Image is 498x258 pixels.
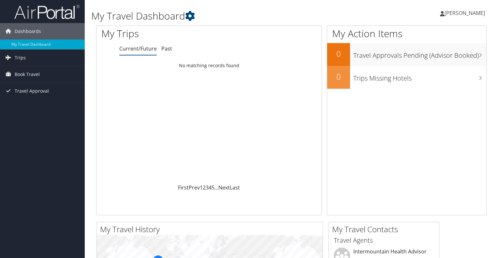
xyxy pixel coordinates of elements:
[161,45,172,52] a: Past
[91,9,358,23] h1: My Travel Dashboard
[327,66,486,89] a: 0Trips Missing Hotels
[332,224,439,235] h2: My Travel Contacts
[15,50,26,66] span: Trips
[334,236,434,245] h3: Travel Agents
[230,184,240,191] a: Last
[178,184,189,191] a: First
[15,66,40,83] span: Book Travel
[445,9,485,17] span: [PERSON_NAME]
[15,83,49,99] span: Travel Approval
[218,184,230,191] a: Next
[100,224,323,235] h2: My Travel History
[353,48,486,60] h3: Travel Approvals Pending (Advisor Booked)
[96,60,322,71] td: No matching records found
[189,184,200,191] a: Prev
[206,184,209,191] a: 3
[119,45,157,52] a: Current/Future
[327,27,486,40] h1: My Action Items
[327,48,350,59] h2: 0
[203,184,206,191] a: 2
[353,70,486,83] h3: Trips Missing Hotels
[212,184,214,191] a: 5
[101,27,223,40] h1: My Trips
[327,43,486,66] a: 0Travel Approvals Pending (Advisor Booked)
[200,184,203,191] a: 1
[214,184,218,191] span: …
[440,3,491,23] a: [PERSON_NAME]
[14,4,80,20] img: airportal-logo.png
[327,71,350,82] h2: 0
[209,184,212,191] a: 4
[15,23,41,39] span: Dashboards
